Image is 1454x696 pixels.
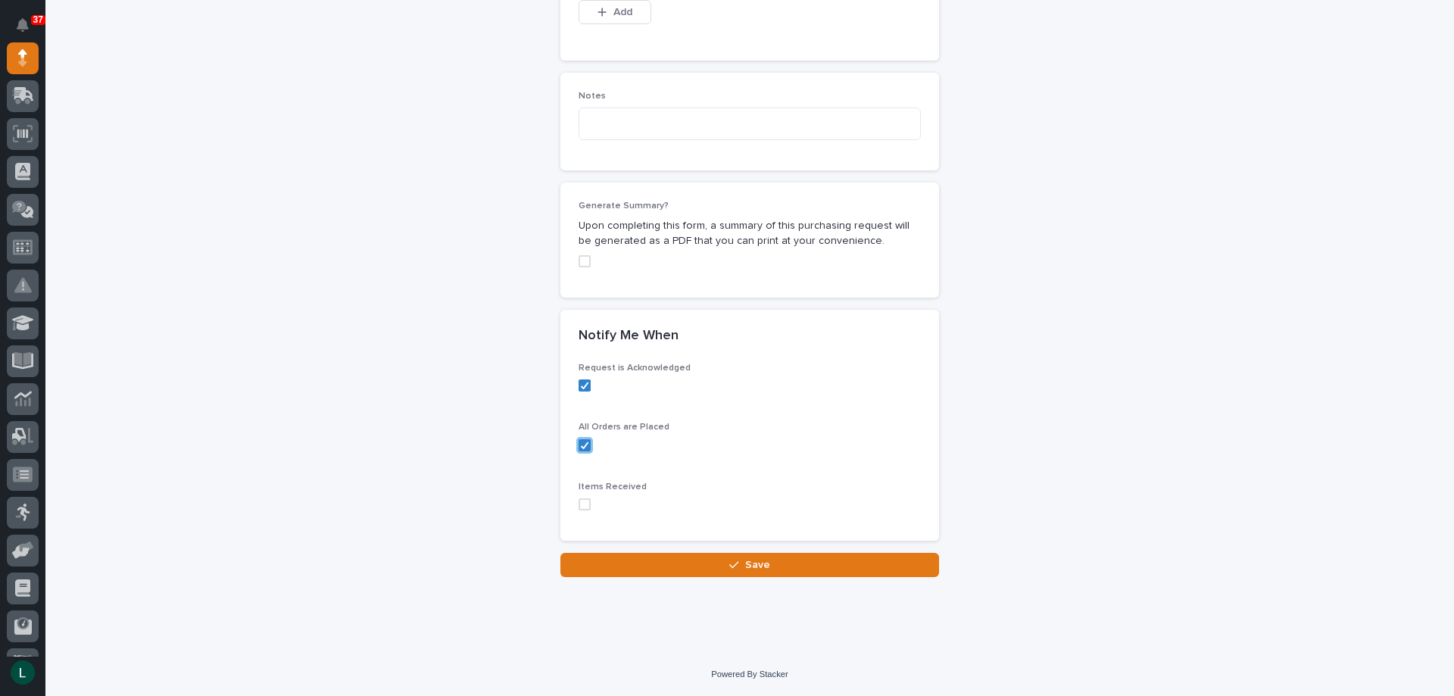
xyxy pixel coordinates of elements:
[579,201,669,211] span: Generate Summary?
[613,5,632,19] span: Add
[711,669,788,679] a: Powered By Stacker
[579,482,647,492] span: Items Received
[7,657,39,688] button: users-avatar
[579,92,606,101] span: Notes
[579,364,691,373] span: Request is Acknowledged
[579,328,679,345] h2: Notify Me When
[19,18,39,42] div: Notifications37
[579,218,921,250] p: Upon completing this form, a summary of this purchasing request will be generated as a PDF that y...
[579,423,669,432] span: All Orders are Placed
[33,14,43,25] p: 37
[560,553,939,577] button: Save
[7,9,39,41] button: Notifications
[745,558,770,572] span: Save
